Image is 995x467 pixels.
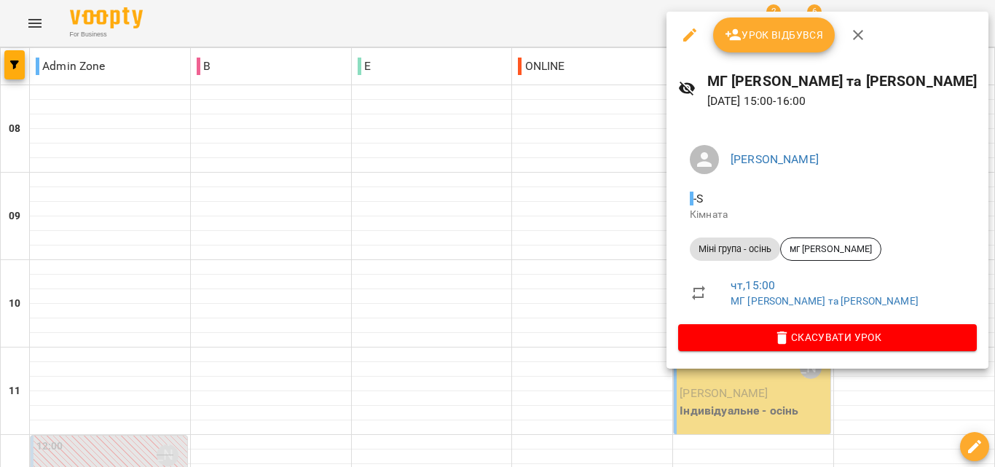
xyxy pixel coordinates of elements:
[731,295,919,307] a: МГ [PERSON_NAME] та [PERSON_NAME]
[731,152,819,166] a: [PERSON_NAME]
[690,208,965,222] p: Кімната
[707,70,978,93] h6: МГ [PERSON_NAME] та [PERSON_NAME]
[780,238,881,261] div: мг [PERSON_NAME]
[781,243,881,256] span: мг [PERSON_NAME]
[713,17,835,52] button: Урок відбувся
[725,26,824,44] span: Урок відбувся
[690,329,965,346] span: Скасувати Урок
[707,93,978,110] p: [DATE] 15:00 - 16:00
[678,324,977,350] button: Скасувати Урок
[731,278,775,292] a: чт , 15:00
[690,243,780,256] span: Міні група - осінь
[690,192,706,205] span: - S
